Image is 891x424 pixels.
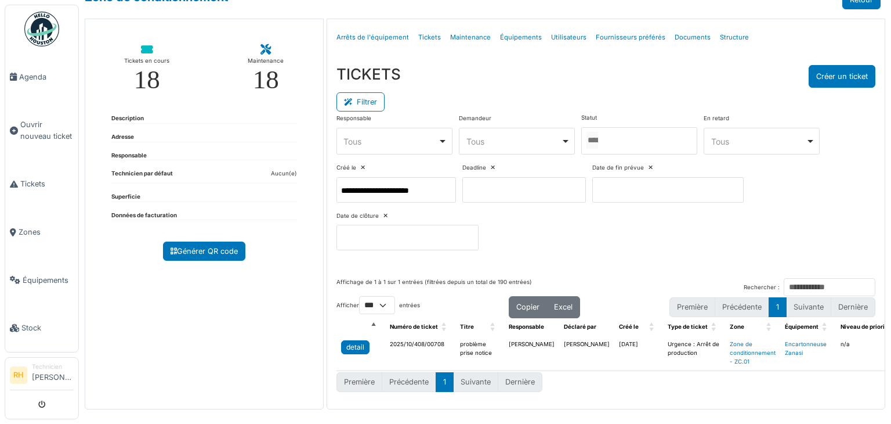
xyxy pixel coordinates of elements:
select: Afficherentrées [359,296,395,314]
span: Créé le: Activate to sort [649,318,656,336]
a: Utilisateurs [546,24,591,51]
td: [PERSON_NAME] [559,336,614,371]
button: 1 [769,297,787,317]
li: RH [10,366,27,384]
span: Numéro de ticket: Activate to sort [441,318,448,336]
td: problème prise notice [455,336,504,371]
dt: Technicien par défaut [111,170,173,183]
span: Équipement [785,324,818,330]
span: Niveau de priorité [841,324,890,330]
span: Type de ticket: Activate to sort [711,318,718,336]
span: Excel [554,303,573,311]
span: Stock [21,322,74,333]
td: [DATE] [614,336,663,371]
a: Documents [670,24,715,51]
button: Excel [546,296,580,318]
a: Tickets en cours 18 [115,35,179,102]
span: Responsable [509,324,544,330]
button: Créer un ticket [809,65,875,88]
label: Deadline [462,164,486,173]
span: Créé le [619,324,639,330]
a: Maintenance [445,24,495,51]
label: Afficher entrées [336,296,420,314]
label: Rechercher : [744,283,780,292]
nav: pagination [336,372,542,391]
a: Encartonneuse Zanasi [785,341,827,356]
label: Statut [581,114,597,123]
dt: Superficie [111,193,140,202]
a: Zone de conditionnement - ZC.01 [730,341,776,364]
a: Structure [715,24,754,51]
label: Date de clôture [336,212,379,221]
div: Maintenance [248,55,284,67]
div: Affichage de 1 à 1 sur 1 entrées (filtrées depuis un total de 190 entrées) [336,278,532,296]
span: Type de ticket [668,324,708,330]
span: Ouvrir nouveau ticket [20,119,74,141]
span: Agenda [19,71,74,82]
a: Agenda [5,53,78,101]
a: Fournisseurs préférés [591,24,670,51]
input: Tous [586,132,598,149]
span: Copier [516,303,539,311]
div: Tous [343,135,438,148]
a: Générer QR code [163,242,245,261]
dd: Aucun(e) [271,170,297,178]
span: Titre: Activate to sort [490,318,497,336]
a: detail [341,340,370,354]
div: detail [346,342,364,353]
div: Technicien [32,362,74,371]
a: Tickets [414,24,445,51]
div: Tous [466,135,561,148]
td: [PERSON_NAME] [504,336,559,371]
a: Zones [5,208,78,256]
span: Numéro de ticket [390,324,438,330]
span: Déclaré par [564,324,596,330]
span: Tickets [20,178,74,189]
a: Ouvrir nouveau ticket [5,101,78,160]
label: En retard [704,114,729,123]
span: Titre [460,324,474,330]
div: Tous [711,135,806,148]
button: Copier [509,296,547,318]
span: Zone [730,324,744,330]
span: Zone: Activate to sort [766,318,773,336]
span: Zones [19,227,74,238]
span: Équipements [23,275,74,286]
dt: Adresse [111,133,134,142]
nav: pagination [669,297,875,317]
li: [PERSON_NAME] [32,362,74,387]
label: Demandeur [459,114,491,123]
h3: TICKETS [336,65,401,83]
a: Équipements [5,256,78,304]
a: RH Technicien[PERSON_NAME] [10,362,74,390]
dt: Responsable [111,152,147,160]
div: 18 [253,67,279,93]
td: Urgence : Arrêt de production [663,336,725,371]
dt: Description [111,114,144,123]
a: Maintenance 18 [238,35,294,102]
dt: Données de facturation [111,211,177,220]
button: 1 [436,372,454,391]
div: Tickets en cours [124,55,169,67]
span: Équipement: Activate to sort [822,318,829,336]
a: Stock [5,304,78,353]
td: 2025/10/408/00708 [385,336,455,371]
label: Responsable [336,114,371,123]
a: Tickets [5,160,78,209]
a: Arrêts de l'équipement [332,24,414,51]
label: Date de fin prévue [592,164,644,173]
img: Badge_color-CXgf-gQk.svg [24,12,59,46]
div: 18 [134,67,160,93]
button: Filtrer [336,92,385,112]
a: Équipements [495,24,546,51]
label: Créé le [336,164,356,173]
